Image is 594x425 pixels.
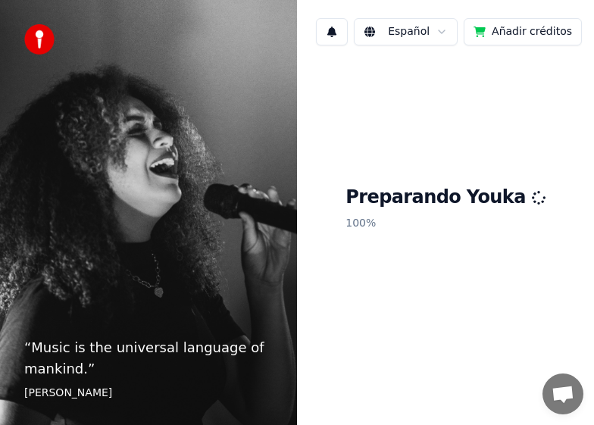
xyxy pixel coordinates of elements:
[464,18,582,45] button: Añadir créditos
[24,24,55,55] img: youka
[24,386,273,401] footer: [PERSON_NAME]
[24,337,273,380] p: “ Music is the universal language of mankind. ”
[542,373,583,414] a: Chat abierto
[345,186,546,210] h1: Preparando Youka
[345,210,546,237] p: 100 %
